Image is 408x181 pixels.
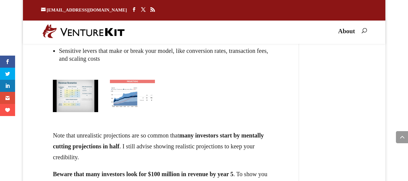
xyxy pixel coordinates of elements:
[110,80,155,112] img: Financial metrics from the pitch deck of Front
[43,24,125,38] img: VentureKit
[53,80,98,112] img: Financial metrics from the pitch deck of Breakthrough
[53,132,264,150] strong: many investors start by mentally cutting projections in half
[59,42,269,67] li: Sensitive levers that make or break your model, like conversion rates, transaction fees, and scal...
[338,29,355,39] a: About
[41,8,127,12] a: [EMAIL_ADDRESS][DOMAIN_NAME]
[53,171,233,177] strong: Beware that many investors look for $100 million in revenue by year 5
